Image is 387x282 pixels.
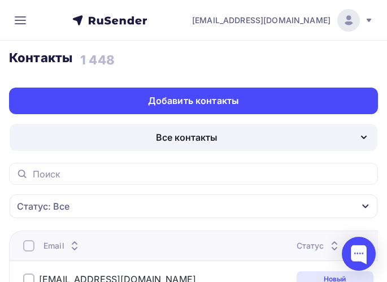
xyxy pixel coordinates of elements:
[9,50,72,66] h3: Контакты
[9,123,378,151] button: Все контакты
[44,240,81,251] div: Email
[17,199,69,213] div: Статус: Все
[192,9,373,32] a: [EMAIL_ADDRESS][DOMAIN_NAME]
[148,94,239,107] div: Добавить контакты
[192,15,331,26] span: [EMAIL_ADDRESS][DOMAIN_NAME]
[33,168,371,180] input: Поиск
[156,131,218,144] div: Все контакты
[9,194,378,219] button: Статус: Все
[80,53,115,67] h4: 1 448
[297,240,341,251] div: Статус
